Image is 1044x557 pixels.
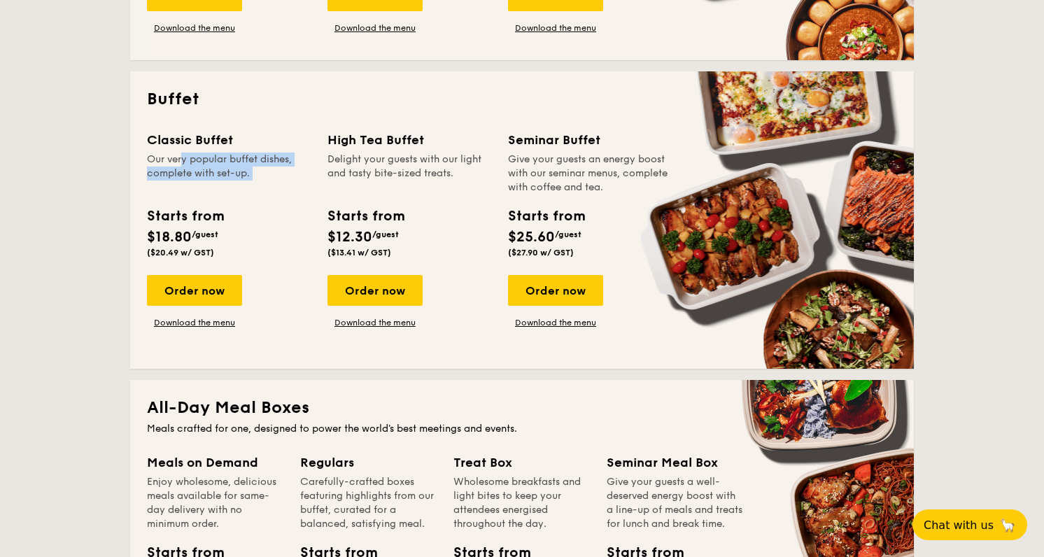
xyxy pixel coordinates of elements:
[147,453,283,472] div: Meals on Demand
[300,475,437,531] div: Carefully-crafted boxes featuring highlights from our buffet, curated for a balanced, satisfying ...
[147,422,897,436] div: Meals crafted for one, designed to power the world's best meetings and events.
[300,453,437,472] div: Regulars
[147,475,283,531] div: Enjoy wholesome, delicious meals available for same-day delivery with no minimum order.
[508,275,603,306] div: Order now
[327,248,391,258] span: ($13.41 w/ GST)
[508,130,672,150] div: Seminar Buffet
[147,130,311,150] div: Classic Buffet
[147,397,897,419] h2: All-Day Meal Boxes
[147,229,192,246] span: $18.80
[508,229,555,246] span: $25.60
[508,153,672,195] div: Give your guests an energy boost with our seminar menus, complete with coffee and tea.
[912,509,1027,540] button: Chat with us🦙
[327,153,491,195] div: Delight your guests with our light and tasty bite-sized treats.
[327,22,423,34] a: Download the menu
[327,229,372,246] span: $12.30
[327,317,423,328] a: Download the menu
[327,130,491,150] div: High Tea Buffet
[147,248,214,258] span: ($20.49 w/ GST)
[327,206,404,227] div: Starts from
[924,519,994,532] span: Chat with us
[147,88,897,111] h2: Buffet
[508,248,574,258] span: ($27.90 w/ GST)
[327,275,423,306] div: Order now
[372,230,399,239] span: /guest
[453,453,590,472] div: Treat Box
[508,317,603,328] a: Download the menu
[999,517,1016,533] span: 🦙
[555,230,581,239] span: /guest
[147,206,223,227] div: Starts from
[508,22,603,34] a: Download the menu
[147,275,242,306] div: Order now
[147,153,311,195] div: Our very popular buffet dishes, complete with set-up.
[453,475,590,531] div: Wholesome breakfasts and light bites to keep your attendees energised throughout the day.
[607,475,743,531] div: Give your guests a well-deserved energy boost with a line-up of meals and treats for lunch and br...
[147,22,242,34] a: Download the menu
[192,230,218,239] span: /guest
[147,317,242,328] a: Download the menu
[508,206,584,227] div: Starts from
[607,453,743,472] div: Seminar Meal Box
